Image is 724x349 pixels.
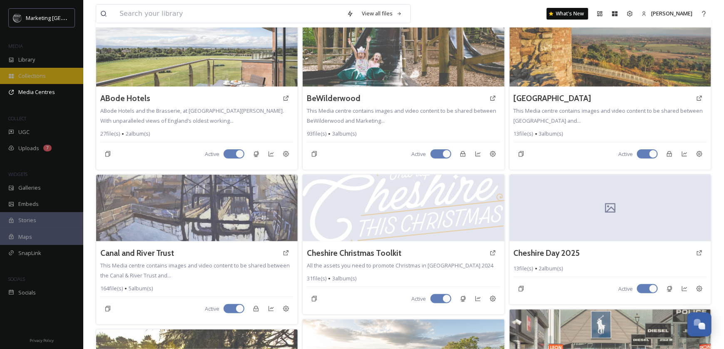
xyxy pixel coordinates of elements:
[618,285,633,293] span: Active
[115,5,343,23] input: Search your library
[18,216,36,224] span: Stories
[100,285,123,292] span: 164 file(s)
[30,338,54,343] span: Privacy Policy
[18,233,32,241] span: Maps
[43,145,52,151] div: 7
[100,107,284,124] span: ABode Hotels and the Brasserie, at [GEOGRAPHIC_DATA][PERSON_NAME]. With unparalleled views of Eng...
[205,150,219,158] span: Active
[332,130,356,138] span: 3 album(s)
[13,14,22,22] img: MC-Logo-01.svg
[687,312,712,337] button: Open Chat
[205,305,219,313] span: Active
[307,275,326,282] span: 31 file(s)
[8,115,26,121] span: COLLECT
[129,285,153,292] span: 5 album(s)
[30,335,54,345] a: Privacy Policy
[514,107,703,124] span: This Media centre contains images and video content to be shared between [GEOGRAPHIC_DATA] and...
[100,92,150,104] a: ABode Hotels
[514,247,580,259] a: Cheshire Day 2025
[307,92,361,104] a: BeWilderwood
[18,144,39,152] span: Uploads
[18,88,55,96] span: Media Centres
[100,262,290,279] span: This Media centre contains images and video content to be shared between the Canal & River Trust ...
[126,130,150,138] span: 2 album(s)
[547,8,588,20] a: What's New
[8,276,25,282] span: SOCIALS
[303,20,504,87] img: BeWILDerwood%20Cheshire_SlipperySlopes05_Image%20Property%20Of%20BeWILDerwood_Portrait.jpg
[307,262,493,269] span: All the assets you need to promote Christmas in [GEOGRAPHIC_DATA] 2024
[412,150,426,158] span: Active
[18,184,41,192] span: Galleries
[637,5,697,22] a: [PERSON_NAME]
[307,130,326,138] span: 93 file(s)
[96,20,298,87] img: ACH-M%26E-Paddock-Balcony%2001.jpg
[26,14,105,22] span: Marketing [GEOGRAPHIC_DATA]
[412,295,426,303] span: Active
[307,107,496,124] span: This Media centre contains images and video content to be shared between BeWilderwood and Marketi...
[618,150,633,158] span: Active
[18,289,36,297] span: Socials
[18,56,35,64] span: Library
[332,275,356,282] span: 3 album(s)
[18,200,39,208] span: Embeds
[514,265,533,272] span: 13 file(s)
[8,43,23,49] span: MEDIA
[100,247,174,259] a: Canal and River Trust
[358,5,406,22] a: View all files
[18,72,46,80] span: Collections
[8,171,27,177] span: WIDGETS
[18,249,41,257] span: SnapLink
[18,128,30,136] span: UGC
[514,130,533,138] span: 13 file(s)
[307,247,401,259] a: Cheshire Christmas Toolkit
[539,265,563,272] span: 2 album(s)
[96,175,298,241] img: art.jpeg
[303,175,504,241] img: VCC_Xmas24_Cheshire%20Mix.svg
[514,92,592,104] a: [GEOGRAPHIC_DATA]
[100,130,120,138] span: 27 file(s)
[510,20,711,87] img: EH14689.jpg
[539,130,563,138] span: 3 album(s)
[651,10,692,17] span: [PERSON_NAME]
